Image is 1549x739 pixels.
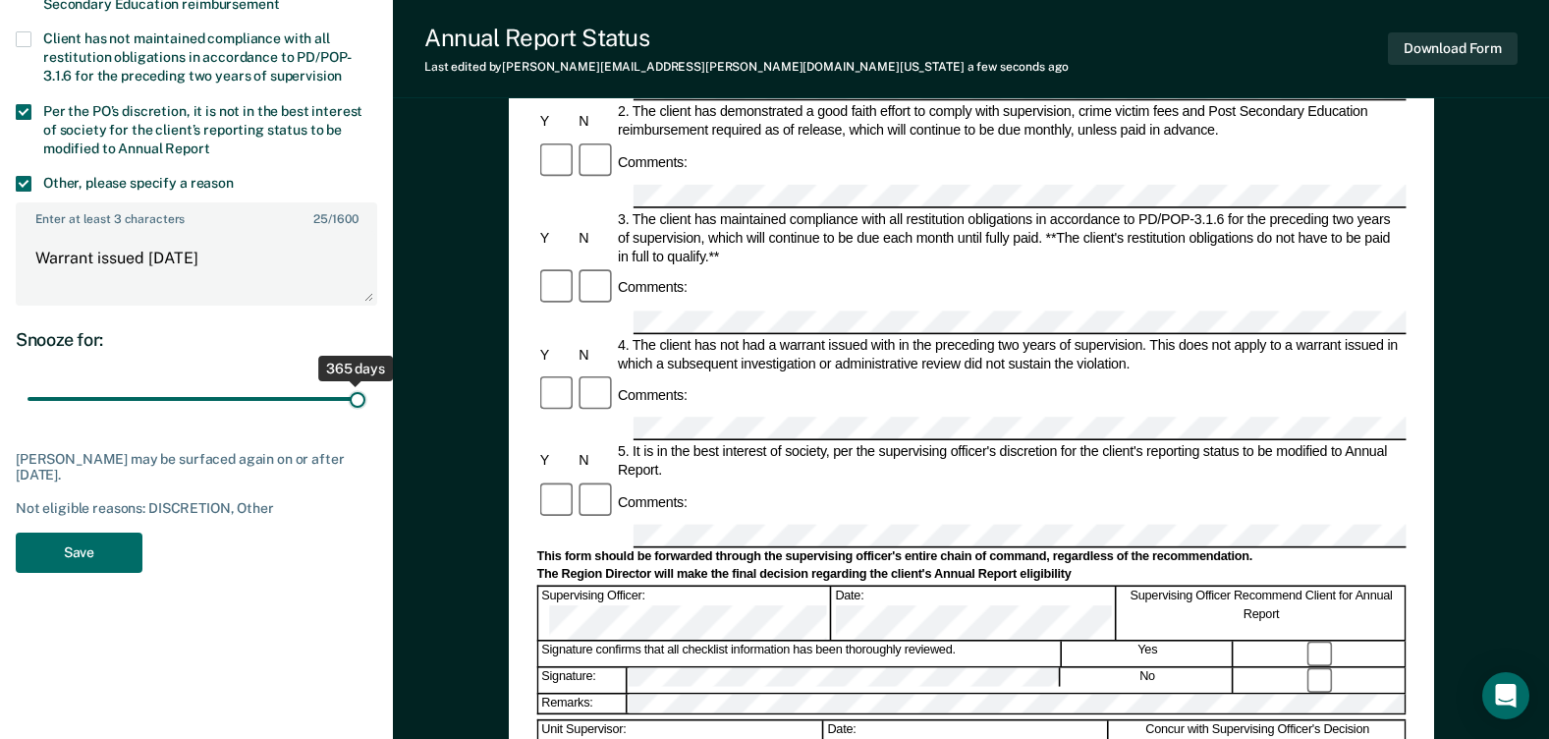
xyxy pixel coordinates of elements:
div: Y [536,112,576,131]
button: Save [16,533,142,573]
div: Yes [1063,642,1234,666]
div: Comments: [615,279,691,298]
div: Annual Report Status [424,24,1069,52]
div: Last edited by [PERSON_NAME][EMAIL_ADDRESS][PERSON_NAME][DOMAIN_NAME][US_STATE] [424,60,1069,74]
span: Client has not maintained compliance with all restitution obligations in accordance to PD/POP-3.1... [43,30,352,84]
div: Signature: [538,667,627,692]
div: Supervising Officer Recommend Client for Annual Report [1118,587,1406,640]
div: Comments: [615,153,691,172]
div: The Region Director will make the final decision regarding the client's Annual Report eligibility [536,567,1406,583]
div: No [1062,667,1233,692]
label: Enter at least 3 characters [18,204,375,226]
button: Download Form [1388,32,1518,65]
span: Other, please specify a reason [43,175,234,191]
span: 25 [313,212,328,226]
div: Supervising Officer: [538,587,830,640]
div: This form should be forwarded through the supervising officer's entire chain of command, regardle... [536,549,1406,565]
span: Per the PO’s discretion, it is not in the best interest of society for the client’s reporting sta... [43,103,362,156]
div: Comments: [615,386,691,405]
span: a few seconds ago [968,60,1069,74]
div: Signature confirms that all checklist information has been thoroughly reviewed. [538,642,1061,666]
div: Comments: [615,492,691,511]
div: Remarks: [538,694,628,713]
div: N [576,345,615,364]
div: [PERSON_NAME] may be surfaced again on or after [DATE]. [16,451,377,484]
div: Date: [832,587,1117,640]
div: 5. It is in the best interest of society, per the supervising officer's discretion for the client... [615,442,1407,480]
div: Open Intercom Messenger [1482,672,1529,719]
div: N [576,112,615,131]
div: Not eligible reasons: DISCRETION, Other [16,500,377,517]
div: Y [536,452,576,471]
div: 3. The client has maintained compliance with all restitution obligations in accordance to PD/POP-... [615,209,1407,265]
div: Y [536,228,576,247]
div: 2. The client has demonstrated a good faith effort to comply with supervision, crime victim fees ... [615,102,1407,140]
span: / 1600 [313,212,358,226]
div: N [576,452,615,471]
div: Snooze for: [16,329,377,351]
div: 365 days [318,356,393,381]
div: N [576,228,615,247]
div: 4. The client has not had a warrant issued with in the preceding two years of supervision. This d... [615,335,1407,372]
textarea: Warrant issued [DATE] [18,231,375,304]
div: Y [536,345,576,364]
